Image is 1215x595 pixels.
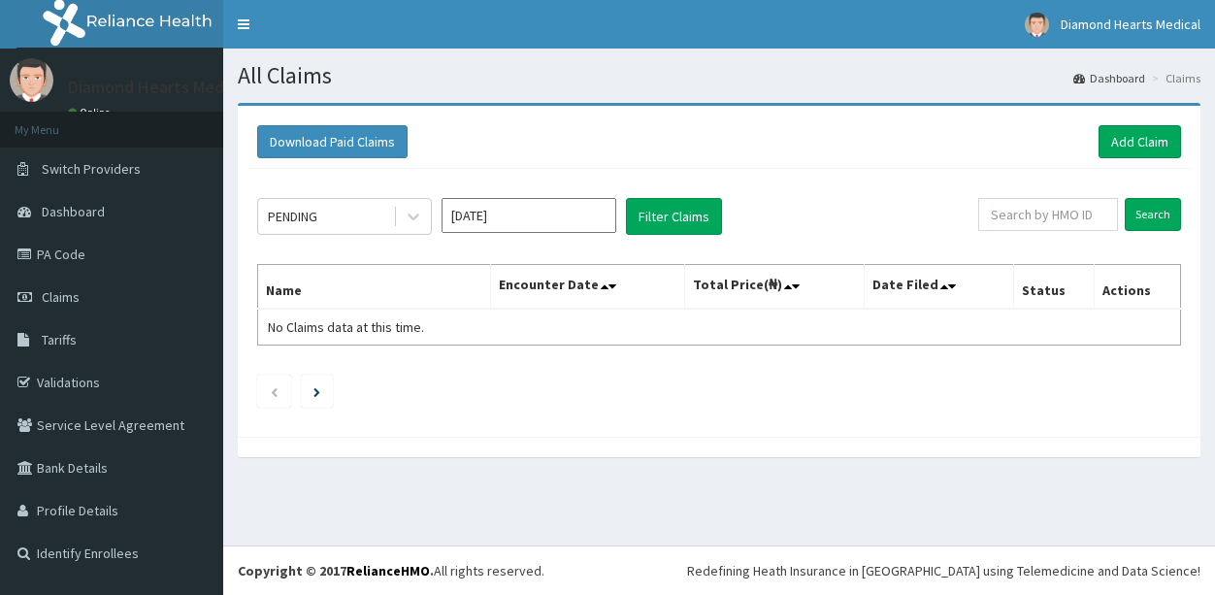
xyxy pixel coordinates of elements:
[223,545,1215,595] footer: All rights reserved.
[270,382,279,400] a: Previous page
[268,318,424,336] span: No Claims data at this time.
[978,198,1118,231] input: Search by HMO ID
[238,562,434,579] strong: Copyright © 2017 .
[42,288,80,306] span: Claims
[258,265,491,310] th: Name
[68,106,115,119] a: Online
[42,160,141,178] span: Switch Providers
[1094,265,1180,310] th: Actions
[1099,125,1181,158] a: Add Claim
[313,382,320,400] a: Next page
[1147,70,1200,86] li: Claims
[684,265,865,310] th: Total Price(₦)
[687,561,1200,580] div: Redefining Heath Insurance in [GEOGRAPHIC_DATA] using Telemedicine and Data Science!
[346,562,430,579] a: RelianceHMO
[257,125,408,158] button: Download Paid Claims
[268,207,317,226] div: PENDING
[442,198,616,233] input: Select Month and Year
[42,203,105,220] span: Dashboard
[626,198,722,235] button: Filter Claims
[1073,70,1145,86] a: Dashboard
[865,265,1013,310] th: Date Filed
[10,58,53,102] img: User Image
[42,331,77,348] span: Tariffs
[68,79,250,96] p: Diamond Hearts Medical
[1025,13,1049,37] img: User Image
[1125,198,1181,231] input: Search
[490,265,684,310] th: Encounter Date
[238,63,1200,88] h1: All Claims
[1061,16,1200,33] span: Diamond Hearts Medical
[1013,265,1094,310] th: Status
